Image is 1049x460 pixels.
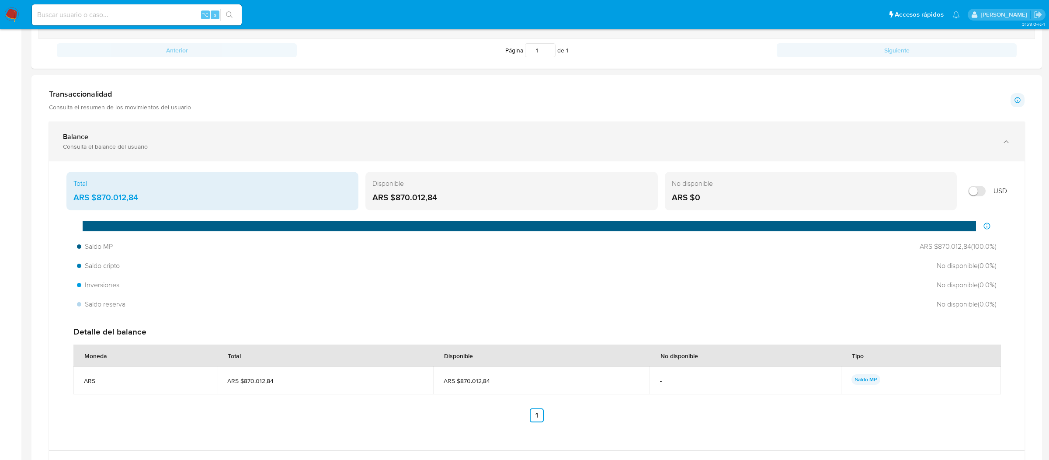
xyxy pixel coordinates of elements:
span: Página de [505,43,568,57]
span: s [214,10,216,19]
button: search-icon [220,9,238,21]
p: eric.malcangi@mercadolibre.com [981,10,1030,19]
span: Accesos rápidos [895,10,944,19]
span: 3.159.0-rc-1 [1022,21,1045,28]
a: Salir [1033,10,1042,19]
input: Buscar usuario o caso... [32,9,242,21]
span: 1 [566,46,568,55]
span: ⌥ [202,10,208,19]
button: Siguiente [777,43,1017,57]
a: Notificaciones [952,11,960,18]
button: Anterior [57,43,297,57]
